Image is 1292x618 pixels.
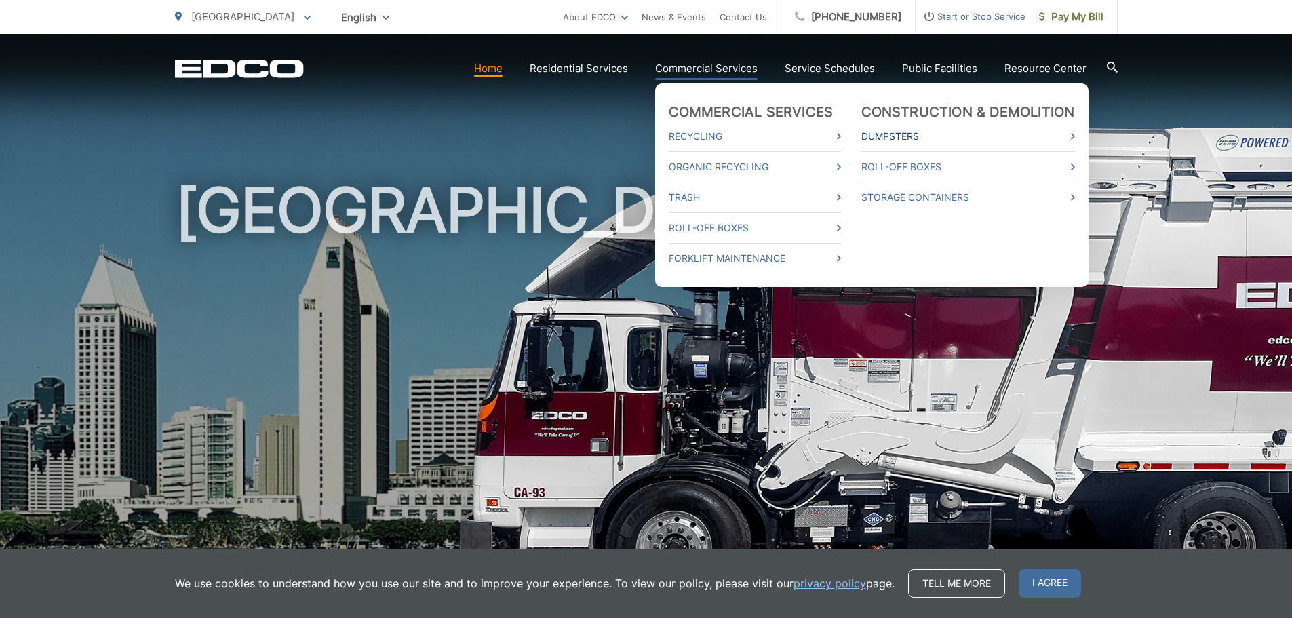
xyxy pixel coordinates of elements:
[720,9,767,25] a: Contact Us
[191,10,294,23] span: [GEOGRAPHIC_DATA]
[669,104,834,120] a: Commercial Services
[908,569,1005,598] a: Tell me more
[1039,9,1103,25] span: Pay My Bill
[794,575,866,592] a: privacy policy
[175,575,895,592] p: We use cookies to understand how you use our site and to improve your experience. To view our pol...
[861,104,1075,120] a: Construction & Demolition
[530,60,628,77] a: Residential Services
[563,9,628,25] a: About EDCO
[1019,569,1081,598] span: I agree
[642,9,706,25] a: News & Events
[902,60,977,77] a: Public Facilities
[474,60,503,77] a: Home
[861,159,1075,175] a: Roll-Off Boxes
[331,5,399,29] span: English
[669,128,841,144] a: Recycling
[861,189,1075,206] a: Storage Containers
[669,189,841,206] a: Trash
[655,60,758,77] a: Commercial Services
[861,128,1075,144] a: Dumpsters
[669,220,841,236] a: Roll-Off Boxes
[669,250,841,267] a: Forklift Maintenance
[669,159,841,175] a: Organic Recycling
[1004,60,1087,77] a: Resource Center
[175,59,304,78] a: EDCD logo. Return to the homepage.
[175,176,1118,606] h1: [GEOGRAPHIC_DATA]
[785,60,875,77] a: Service Schedules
